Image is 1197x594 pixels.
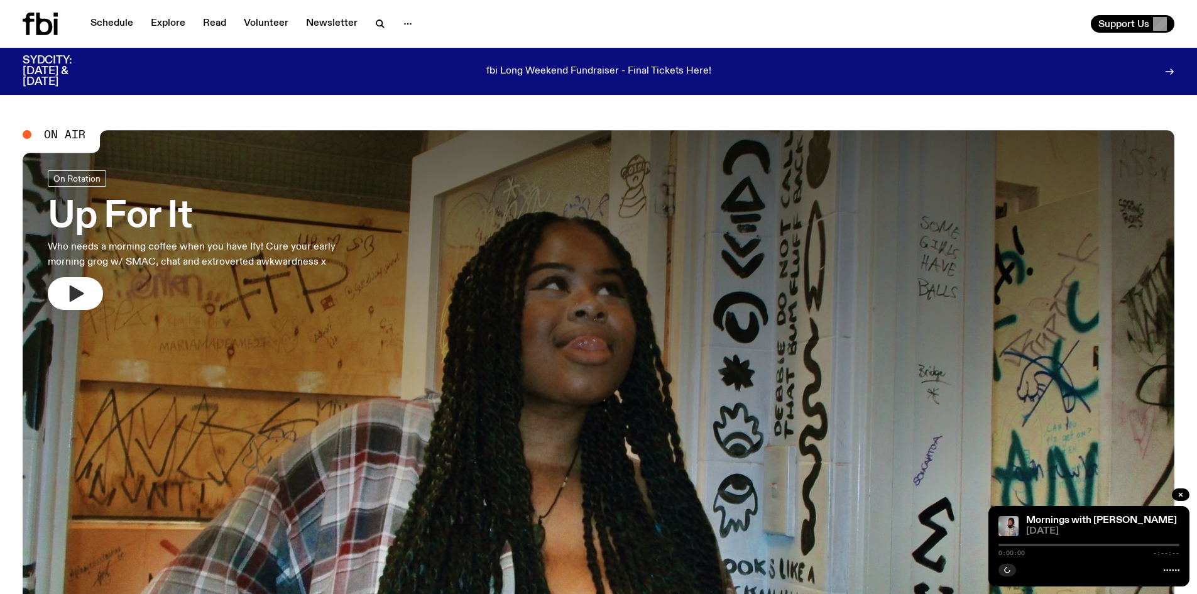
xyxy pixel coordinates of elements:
[53,174,101,184] span: On Rotation
[143,15,193,33] a: Explore
[298,15,365,33] a: Newsletter
[1026,515,1177,525] a: Mornings with [PERSON_NAME]
[486,66,711,77] p: fbi Long Weekend Fundraiser - Final Tickets Here!
[1091,15,1174,33] button: Support Us
[998,550,1025,556] span: 0:00:00
[48,170,369,310] a: Up For ItWho needs a morning coffee when you have Ify! Cure your early morning grog w/ SMAC, chat...
[83,15,141,33] a: Schedule
[1026,527,1179,536] span: [DATE]
[48,239,369,270] p: Who needs a morning coffee when you have Ify! Cure your early morning grog w/ SMAC, chat and extr...
[48,170,106,187] a: On Rotation
[1098,18,1149,30] span: Support Us
[236,15,296,33] a: Volunteer
[195,15,234,33] a: Read
[23,55,103,87] h3: SYDCITY: [DATE] & [DATE]
[1153,550,1179,556] span: -:--:--
[998,516,1019,536] img: Kana Frazer is smiling at the camera with her head tilted slightly to her left. She wears big bla...
[44,129,85,140] span: On Air
[48,199,369,234] h3: Up For It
